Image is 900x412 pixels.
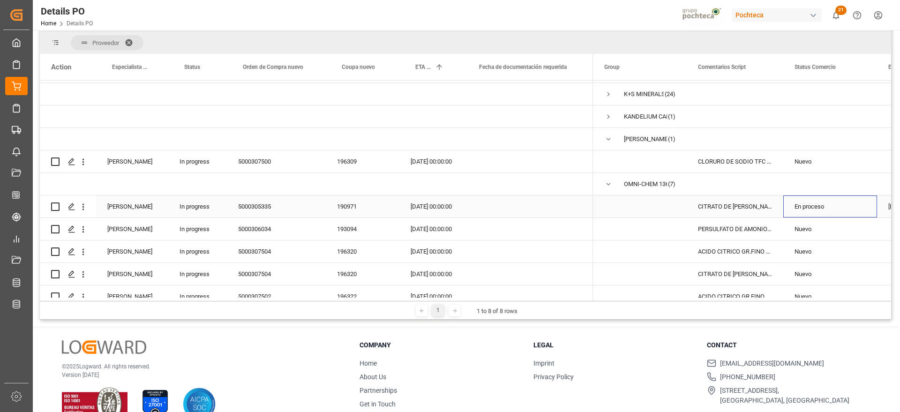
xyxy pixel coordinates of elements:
[360,387,397,394] a: Partnerships
[399,285,463,307] div: [DATE] 00:00:00
[96,285,168,307] div: [PERSON_NAME]
[41,4,93,18] div: Details PO
[835,6,847,15] span: 21
[96,218,168,240] div: [PERSON_NAME]
[533,360,555,367] a: Imprint
[227,263,326,285] div: 5000307504
[624,128,667,150] div: [PERSON_NAME]
[399,240,463,262] div: [DATE] 00:00:00
[96,263,168,285] div: [PERSON_NAME]
[847,5,868,26] button: Help Center
[687,285,783,307] div: ACIDO CITRICO GR.FINO RZBC SACOS 25 KG (
[168,240,227,262] div: In progress
[795,151,866,172] div: Nuevo
[825,5,847,26] button: show 21 new notifications
[795,196,866,217] div: En proceso
[360,360,377,367] a: Home
[112,64,149,70] span: Especialista Logístico
[51,63,71,71] div: Action
[533,373,574,381] a: Privacy Policy
[795,241,866,262] div: Nuevo
[326,195,399,217] div: 190971
[687,195,783,217] div: CITRATO DE [PERSON_NAME] S-25 KG IMP (65502
[360,373,386,381] a: About Us
[795,263,866,285] div: Nuevo
[698,64,746,70] span: Comentarios Script
[40,285,593,308] div: Press SPACE to select this row.
[415,64,431,70] span: ETA Inicial
[227,150,326,172] div: 5000307500
[732,8,822,22] div: Pochteca
[432,305,444,316] div: 1
[360,400,396,408] a: Get in Touch
[168,195,227,217] div: In progress
[399,263,463,285] div: [DATE] 00:00:00
[40,83,593,105] div: Press SPACE to select this row.
[687,150,783,172] div: CLORURO DE SODIO TFC PUREX S-22.68 IND T
[96,240,168,262] div: [PERSON_NAME]
[624,83,664,105] div: K+S MINERALS AND AGRICULTURE GMBH
[227,240,326,262] div: 5000307504
[668,106,675,127] span: (1)
[168,150,227,172] div: In progress
[479,64,567,70] span: Fecha de documentación requerida
[326,150,399,172] div: 196309
[227,218,326,240] div: 5000306034
[399,150,463,172] div: [DATE] 00:00:00
[40,173,593,195] div: Press SPACE to select this row.
[62,340,146,354] img: Logward Logo
[227,195,326,217] div: 5000305335
[795,64,836,70] span: Status Comercio
[668,128,675,150] span: (1)
[795,286,866,307] div: Nuevo
[92,39,119,46] span: Proveedor
[40,195,593,218] div: Press SPACE to select this row.
[888,64,899,70] span: ETD
[477,307,517,316] div: 1 to 8 of 8 rows
[40,105,593,128] div: Press SPACE to select this row.
[665,83,675,105] span: (24)
[687,240,783,262] div: ACIDO CITRICO GR.FINO RZBC SACOS 25 KG (
[624,173,667,195] div: OMNI-CHEM 136 LLC
[326,285,399,307] div: 196322
[720,386,849,405] span: [STREET_ADDRESS], [GEOGRAPHIC_DATA], [GEOGRAPHIC_DATA]
[668,173,675,195] span: (7)
[227,285,326,307] div: 5000307502
[720,372,775,382] span: [PHONE_NUMBER]
[40,218,593,240] div: Press SPACE to select this row.
[41,20,56,27] a: Home
[40,263,593,285] div: Press SPACE to select this row.
[62,371,336,379] p: Version [DATE]
[40,128,593,150] div: Press SPACE to select this row.
[604,64,620,70] span: Group
[96,150,168,172] div: [PERSON_NAME]
[399,195,463,217] div: [DATE] 00:00:00
[399,218,463,240] div: [DATE] 00:00:00
[679,7,726,23] img: pochtecaImg.jpg_1689854062.jpg
[40,240,593,263] div: Press SPACE to select this row.
[168,218,227,240] div: In progress
[687,263,783,285] div: CITRATO DE [PERSON_NAME] S-25 KG IMP (65502
[168,285,227,307] div: In progress
[624,106,667,127] div: KANDELIUM CARE GMBH
[243,64,303,70] span: Orden de Compra nuevo
[707,340,869,350] h3: Contact
[720,359,824,368] span: [EMAIL_ADDRESS][DOMAIN_NAME]
[184,64,200,70] span: Status
[732,6,825,24] button: Pochteca
[360,340,522,350] h3: Company
[62,362,336,371] p: © 2025 Logward. All rights reserved.
[168,263,227,285] div: In progress
[533,340,696,350] h3: Legal
[326,240,399,262] div: 196320
[342,64,375,70] span: Coupa nuevo
[96,195,168,217] div: [PERSON_NAME]
[795,218,866,240] div: Nuevo
[687,218,783,240] div: PERSULFATO DE AMONIO 25KG SAC (23055)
